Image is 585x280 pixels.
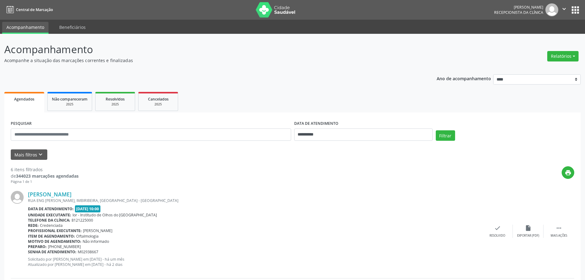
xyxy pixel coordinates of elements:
[11,119,32,128] label: PESQUISAR
[494,5,543,10] div: [PERSON_NAME]
[72,212,157,218] span: Ior - Institudo de Olhos do [GEOGRAPHIC_DATA]
[436,130,455,141] button: Filtrar
[11,179,79,184] div: Página 1 de 1
[28,198,482,203] div: RUA ENG [PERSON_NAME], IMBIRIBEIRA, [GEOGRAPHIC_DATA] - [GEOGRAPHIC_DATA]
[525,225,532,231] i: insert_drive_file
[517,234,539,238] div: Exportar (PDF)
[83,228,112,233] span: [PERSON_NAME]
[294,119,338,128] label: DATA DE ATENDIMENTO
[148,97,169,102] span: Cancelados
[11,149,47,160] button: Mais filtroskeyboard_arrow_down
[48,244,81,249] span: [PHONE_NUMBER]
[437,74,491,82] p: Ano de acompanhamento
[72,218,93,223] span: 8121225000
[78,249,98,254] span: M02938667
[83,239,109,244] span: Não informado
[558,3,570,16] button: 
[16,7,53,12] span: Central de Marcação
[14,97,34,102] span: Agendados
[11,166,79,173] div: 6 itens filtrados
[494,225,501,231] i: check
[16,173,79,179] strong: 344023 marcações agendadas
[11,191,24,204] img: img
[52,97,88,102] span: Não compareceram
[52,102,88,107] div: 2025
[4,42,408,57] p: Acompanhamento
[570,5,581,15] button: apps
[28,191,72,198] a: [PERSON_NAME]
[28,223,39,228] b: Rede:
[75,205,101,212] span: [DATE] 10:00
[551,234,567,238] div: Mais ações
[55,22,90,33] a: Beneficiários
[494,10,543,15] span: Recepcionista da clínica
[28,249,76,254] b: Senha de atendimento:
[556,225,562,231] i: 
[100,102,131,107] div: 2025
[28,234,75,239] b: Item de agendamento:
[28,218,70,223] b: Telefone da clínica:
[547,51,579,61] button: Relatórios
[28,206,74,211] b: Data de atendimento:
[4,5,53,15] a: Central de Marcação
[489,234,505,238] div: Resolvido
[106,97,125,102] span: Resolvidos
[565,169,571,176] i: print
[11,173,79,179] div: de
[28,244,47,249] b: Preparo:
[37,151,44,158] i: keyboard_arrow_down
[2,22,49,34] a: Acompanhamento
[28,212,71,218] b: Unidade executante:
[28,239,81,244] b: Motivo de agendamento:
[561,6,567,12] i: 
[143,102,174,107] div: 2025
[4,57,408,64] p: Acompanhe a situação das marcações correntes e finalizadas
[28,257,482,267] p: Solicitado por [PERSON_NAME] em [DATE] - há um mês Atualizado por [PERSON_NAME] em [DATE] - há 2 ...
[545,3,558,16] img: img
[28,228,82,233] b: Profissional executante:
[562,166,574,179] button: print
[40,223,63,228] span: Credenciada
[76,234,99,239] span: Oftalmologia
